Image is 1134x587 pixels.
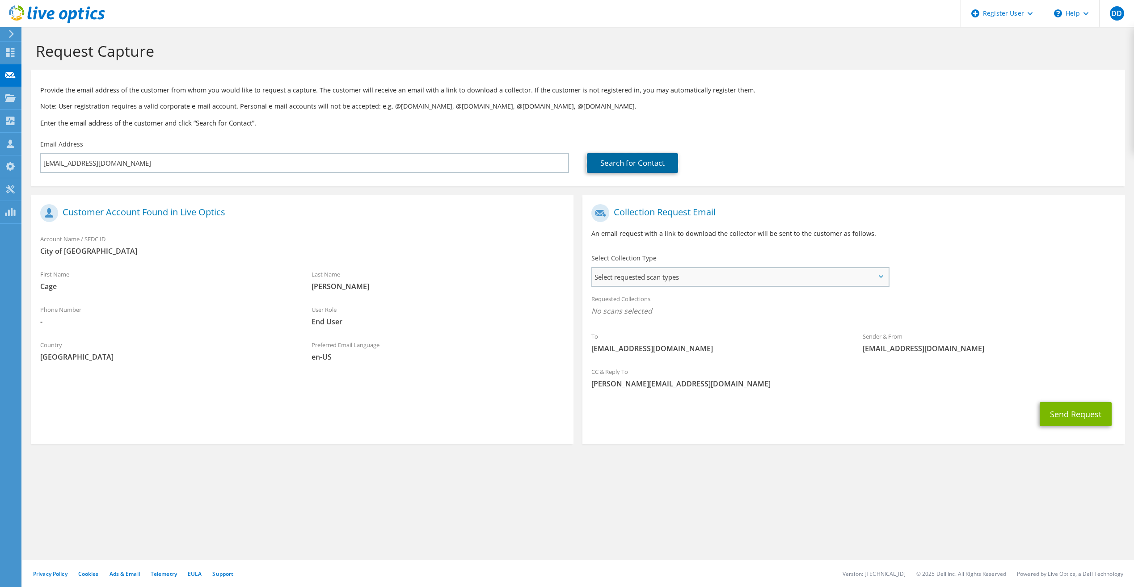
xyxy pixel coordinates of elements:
[40,246,565,256] span: City of [GEOGRAPHIC_DATA]
[843,570,906,578] li: Version: [TECHNICAL_ID]
[40,118,1116,128] h3: Enter the email address of the customer and click “Search for Contact”.
[40,85,1116,95] p: Provide the email address of the customer from whom you would like to request a capture. The cust...
[1054,9,1062,17] svg: \n
[312,281,565,291] span: [PERSON_NAME]
[312,317,565,327] span: End User
[587,153,678,173] a: Search for Contact
[591,379,1116,389] span: [PERSON_NAME][EMAIL_ADDRESS][DOMAIN_NAME]
[303,335,574,366] div: Preferred Email Language
[33,570,67,578] a: Privacy Policy
[591,254,657,263] label: Select Collection Type
[31,265,303,296] div: First Name
[40,101,1116,111] p: Note: User registration requires a valid corporate e-mail account. Personal e-mail accounts will ...
[854,327,1125,358] div: Sender & From
[31,300,303,331] div: Phone Number
[40,317,294,327] span: -
[1017,570,1123,578] li: Powered by Live Optics, a Dell Technology
[303,265,574,296] div: Last Name
[40,204,560,222] h1: Customer Account Found in Live Optics
[212,570,233,578] a: Support
[916,570,1006,578] li: © 2025 Dell Inc. All Rights Reserved
[591,229,1116,239] p: An email request with a link to download the collector will be sent to the customer as follows.
[40,352,294,362] span: [GEOGRAPHIC_DATA]
[591,306,1116,316] span: No scans selected
[31,230,573,260] div: Account Name / SFDC ID
[303,300,574,331] div: User Role
[78,570,99,578] a: Cookies
[110,570,140,578] a: Ads & Email
[591,344,845,353] span: [EMAIL_ADDRESS][DOMAIN_NAME]
[188,570,202,578] a: EULA
[863,344,1116,353] span: [EMAIL_ADDRESS][DOMAIN_NAME]
[592,268,888,286] span: Select requested scan types
[40,140,83,149] label: Email Address
[312,352,565,362] span: en-US
[582,289,1125,323] div: Requested Collections
[151,570,177,578] a: Telemetry
[582,327,854,358] div: To
[582,362,1125,393] div: CC & Reply To
[591,204,1111,222] h1: Collection Request Email
[1040,402,1112,426] button: Send Request
[40,281,294,291] span: Cage
[36,42,1116,60] h1: Request Capture
[1110,6,1124,21] span: DD
[31,335,303,366] div: Country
